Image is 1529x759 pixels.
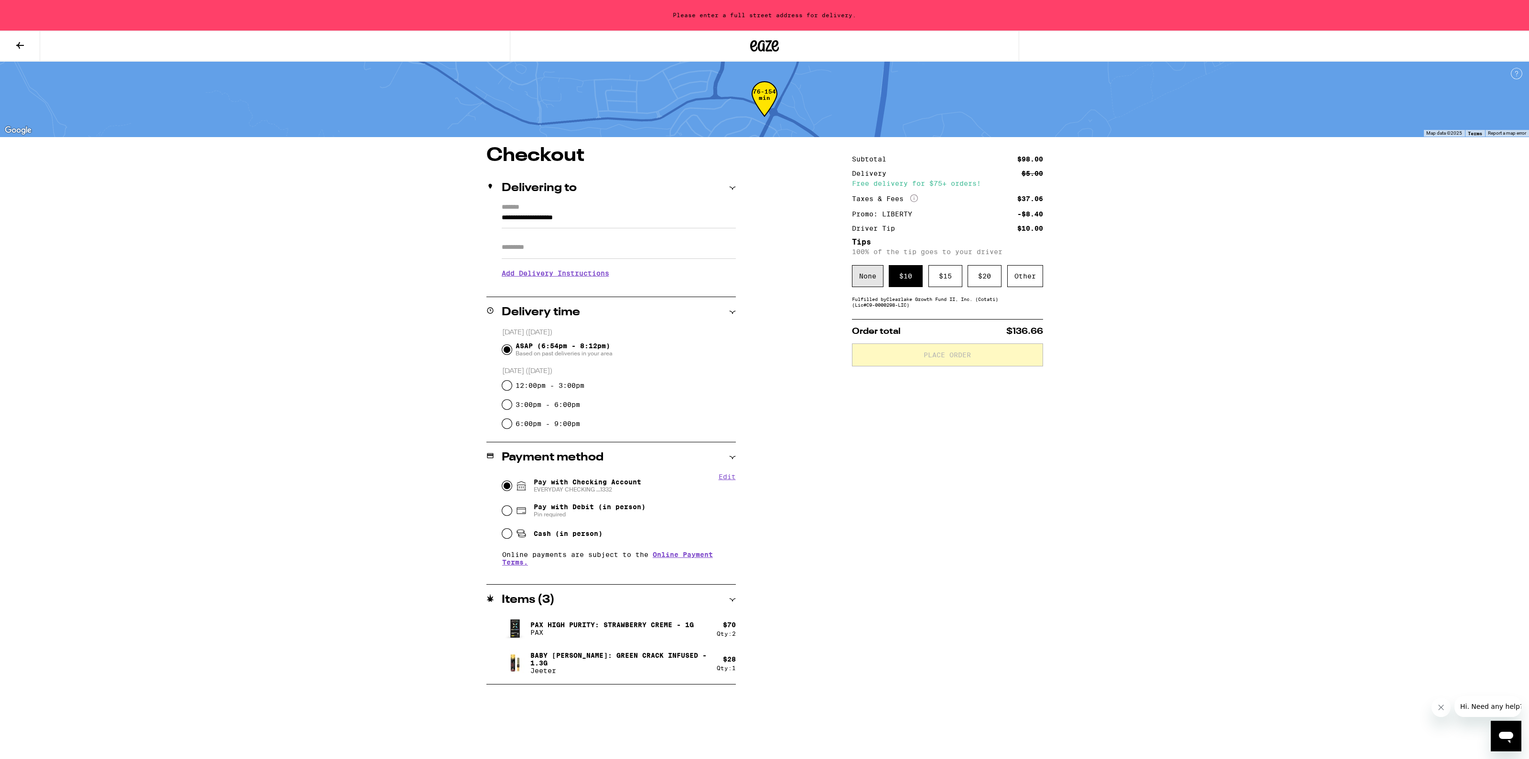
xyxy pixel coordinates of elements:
[530,652,709,667] p: Baby [PERSON_NAME]: Green Crack Infused - 1.3g
[852,170,893,177] div: Delivery
[530,621,694,629] p: Pax High Purity: Strawberry Creme - 1g
[1017,195,1043,202] div: $37.06
[534,511,646,518] span: Pin required
[486,146,736,165] h1: Checkout
[1007,265,1043,287] div: Other
[502,307,580,318] h2: Delivery time
[1432,698,1451,717] iframe: Close message
[534,486,641,493] span: EVERYDAY CHECKING ...1332
[1488,130,1526,136] a: Report a map error
[852,194,918,203] div: Taxes & Fees
[2,124,34,137] a: Open this area in Google Maps (opens a new window)
[852,296,1043,308] div: Fulfilled by Clearlake Growth Fund II, Inc. (Cotati) (Lic# C9-0000298-LIC )
[1017,156,1043,162] div: $98.00
[852,265,883,287] div: None
[852,225,902,232] div: Driver Tip
[852,180,1043,187] div: Free delivery for $75+ orders!
[968,265,1001,287] div: $ 20
[1022,170,1043,177] div: $5.00
[516,401,580,408] label: 3:00pm - 6:00pm
[752,88,777,124] div: 76-154 min
[502,367,736,376] p: [DATE] ([DATE])
[516,420,580,428] label: 6:00pm - 9:00pm
[924,352,971,358] span: Place Order
[502,650,528,676] img: Baby Cannon: Green Crack Infused - 1.3g
[502,551,713,566] a: Online Payment Terms.
[502,452,603,463] h2: Payment method
[928,265,962,287] div: $ 15
[717,631,736,637] div: Qty: 2
[723,655,736,663] div: $ 28
[1468,130,1482,136] a: Terms
[6,7,69,14] span: Hi. Need any help?
[516,342,613,357] span: ASAP (6:54pm - 8:12pm)
[502,182,577,194] h2: Delivering to
[502,262,736,284] h3: Add Delivery Instructions
[530,629,694,636] p: PAX
[723,621,736,629] div: $ 70
[1454,696,1521,717] iframe: Message from company
[852,248,1043,256] p: 100% of the tip goes to your driver
[852,327,901,336] span: Order total
[534,503,646,511] span: Pay with Debit (in person)
[719,473,736,481] button: Edit
[1491,721,1521,751] iframe: Button to launch messaging window
[502,284,736,292] p: We'll contact you at [PHONE_NUMBER] when we arrive
[534,530,603,537] span: Cash (in person)
[502,328,736,337] p: [DATE] ([DATE])
[717,665,736,671] div: Qty: 1
[1006,327,1043,336] span: $136.66
[889,265,923,287] div: $ 10
[852,211,919,217] div: Promo: LIBERTY
[530,667,709,674] p: Jeeter
[1017,211,1043,217] div: -$8.40
[516,382,584,389] label: 12:00pm - 3:00pm
[516,350,613,357] span: Based on past deliveries in your area
[2,124,34,137] img: Google
[852,156,893,162] div: Subtotal
[1426,130,1462,136] span: Map data ©2025
[502,551,736,566] p: Online payments are subject to the
[1017,225,1043,232] div: $10.00
[852,343,1043,366] button: Place Order
[852,238,1043,246] h5: Tips
[502,615,528,642] img: Pax High Purity: Strawberry Creme - 1g
[534,478,641,493] span: Pay with Checking Account
[502,594,555,606] h2: Items ( 3 )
